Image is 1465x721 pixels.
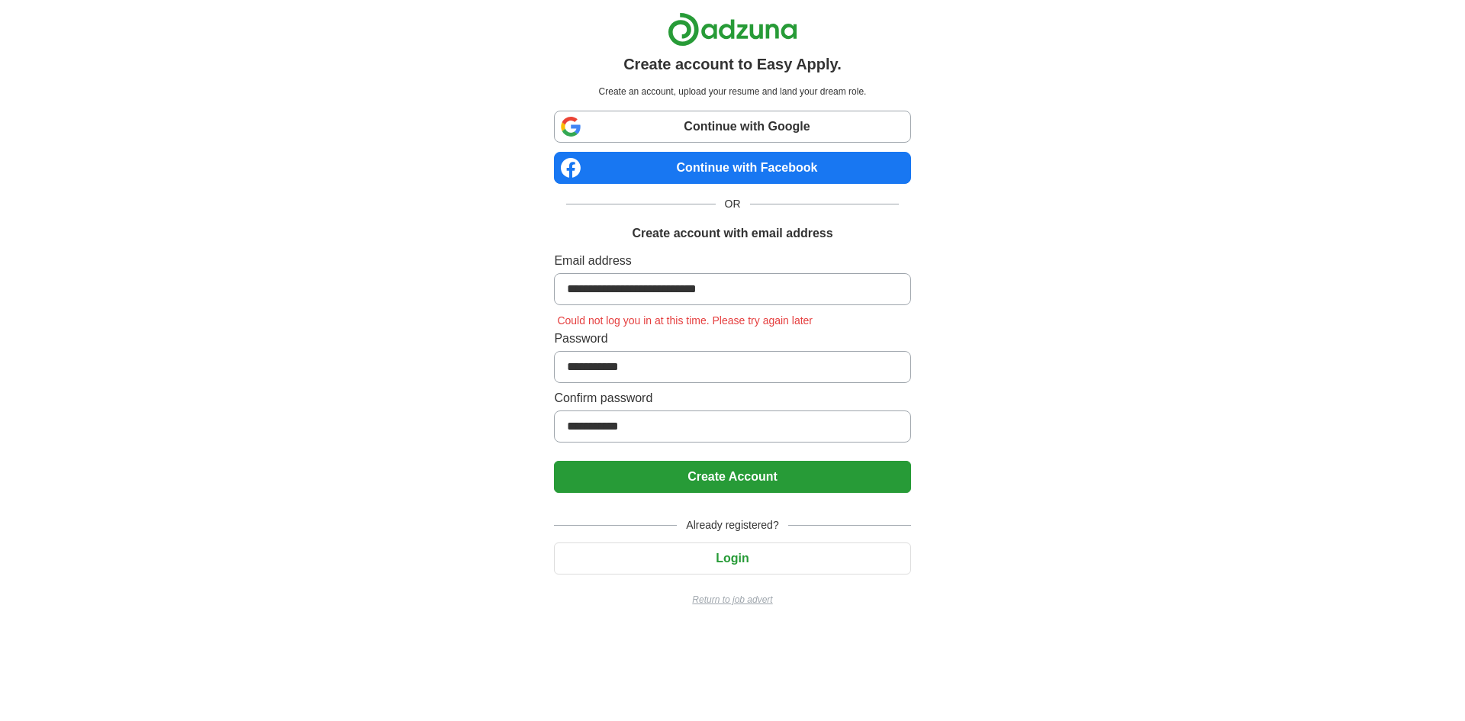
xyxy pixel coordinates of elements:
[554,542,910,575] button: Login
[554,111,910,143] a: Continue with Google
[554,389,910,407] label: Confirm password
[554,314,816,327] span: Could not log you in at this time. Please try again later
[554,330,910,348] label: Password
[716,196,750,212] span: OR
[554,461,910,493] button: Create Account
[554,152,910,184] a: Continue with Facebook
[554,593,910,607] a: Return to job advert
[668,12,797,47] img: Adzuna logo
[557,85,907,98] p: Create an account, upload your resume and land your dream role.
[554,552,910,565] a: Login
[623,53,842,76] h1: Create account to Easy Apply.
[554,252,910,270] label: Email address
[677,517,787,533] span: Already registered?
[632,224,832,243] h1: Create account with email address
